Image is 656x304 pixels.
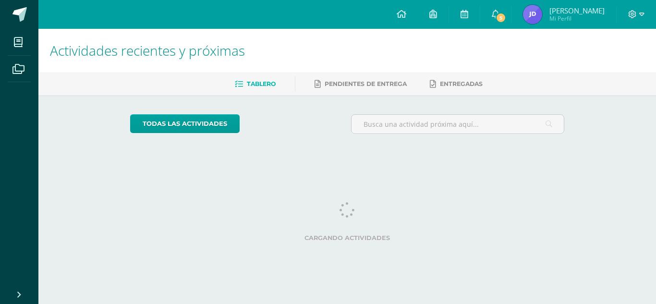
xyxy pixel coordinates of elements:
span: [PERSON_NAME] [549,6,605,15]
input: Busca una actividad próxima aquí... [352,115,564,134]
span: Pendientes de entrega [325,80,407,87]
label: Cargando actividades [130,234,565,242]
a: Entregadas [430,76,483,92]
span: 5 [496,12,506,23]
span: Actividades recientes y próximas [50,41,245,60]
span: Tablero [247,80,276,87]
span: Mi Perfil [549,14,605,23]
img: c0ef1fb49d5dbfcf3871512e26dcd321.png [523,5,542,24]
a: Tablero [235,76,276,92]
a: todas las Actividades [130,114,240,133]
span: Entregadas [440,80,483,87]
a: Pendientes de entrega [315,76,407,92]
